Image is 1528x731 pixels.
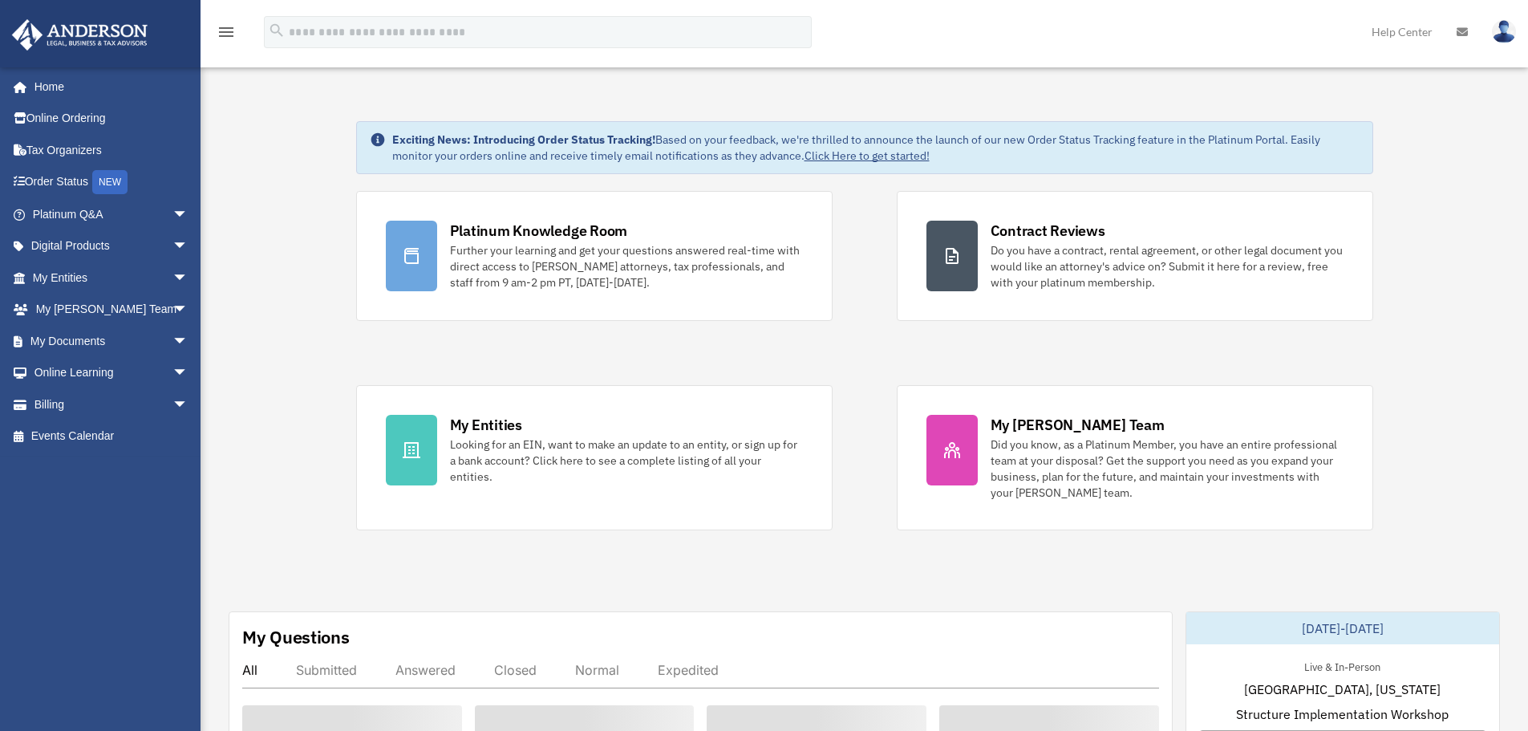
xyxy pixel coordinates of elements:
span: arrow_drop_down [172,357,205,390]
div: Normal [575,662,619,678]
div: Live & In-Person [1291,657,1393,674]
i: menu [217,22,236,42]
div: [DATE]-[DATE] [1186,612,1499,644]
img: User Pic [1492,20,1516,43]
span: arrow_drop_down [172,294,205,327]
strong: Exciting News: Introducing Order Status Tracking! [392,132,655,147]
img: Anderson Advisors Platinum Portal [7,19,152,51]
span: [GEOGRAPHIC_DATA], [US_STATE] [1244,680,1441,699]
i: search [268,22,286,39]
div: Platinum Knowledge Room [450,221,628,241]
div: Contract Reviews [991,221,1105,241]
a: Home [11,71,205,103]
a: Contract Reviews Do you have a contract, rental agreement, or other legal document you would like... [897,191,1373,321]
a: Billingarrow_drop_down [11,388,213,420]
span: Structure Implementation Workshop [1236,705,1449,724]
a: Platinum Q&Aarrow_drop_down [11,198,213,230]
div: Did you know, as a Platinum Member, you have an entire professional team at your disposal? Get th... [991,437,1344,501]
a: Online Ordering [11,103,213,135]
div: Submitted [296,662,357,678]
span: arrow_drop_down [172,388,205,421]
a: My [PERSON_NAME] Team Did you know, as a Platinum Member, you have an entire professional team at... [897,385,1373,530]
a: Tax Organizers [11,134,213,166]
div: Answered [395,662,456,678]
span: arrow_drop_down [172,325,205,358]
div: My Questions [242,625,350,649]
a: Click Here to get started! [805,148,930,163]
span: arrow_drop_down [172,198,205,231]
a: Events Calendar [11,420,213,453]
a: My Documentsarrow_drop_down [11,325,213,357]
a: Online Learningarrow_drop_down [11,357,213,389]
a: My Entities Looking for an EIN, want to make an update to an entity, or sign up for a bank accoun... [356,385,833,530]
div: Further your learning and get your questions answered real-time with direct access to [PERSON_NAM... [450,242,803,290]
div: All [242,662,257,678]
div: Expedited [658,662,719,678]
span: arrow_drop_down [172,230,205,263]
a: Digital Productsarrow_drop_down [11,230,213,262]
div: Closed [494,662,537,678]
span: arrow_drop_down [172,262,205,294]
div: Do you have a contract, rental agreement, or other legal document you would like an attorney's ad... [991,242,1344,290]
a: My [PERSON_NAME] Teamarrow_drop_down [11,294,213,326]
div: My Entities [450,415,522,435]
a: menu [217,28,236,42]
div: Looking for an EIN, want to make an update to an entity, or sign up for a bank account? Click her... [450,437,803,485]
a: Order StatusNEW [11,166,213,199]
a: Platinum Knowledge Room Further your learning and get your questions answered real-time with dire... [356,191,833,321]
div: NEW [92,170,128,194]
div: My [PERSON_NAME] Team [991,415,1165,435]
a: My Entitiesarrow_drop_down [11,262,213,294]
div: Based on your feedback, we're thrilled to announce the launch of our new Order Status Tracking fe... [392,132,1360,164]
